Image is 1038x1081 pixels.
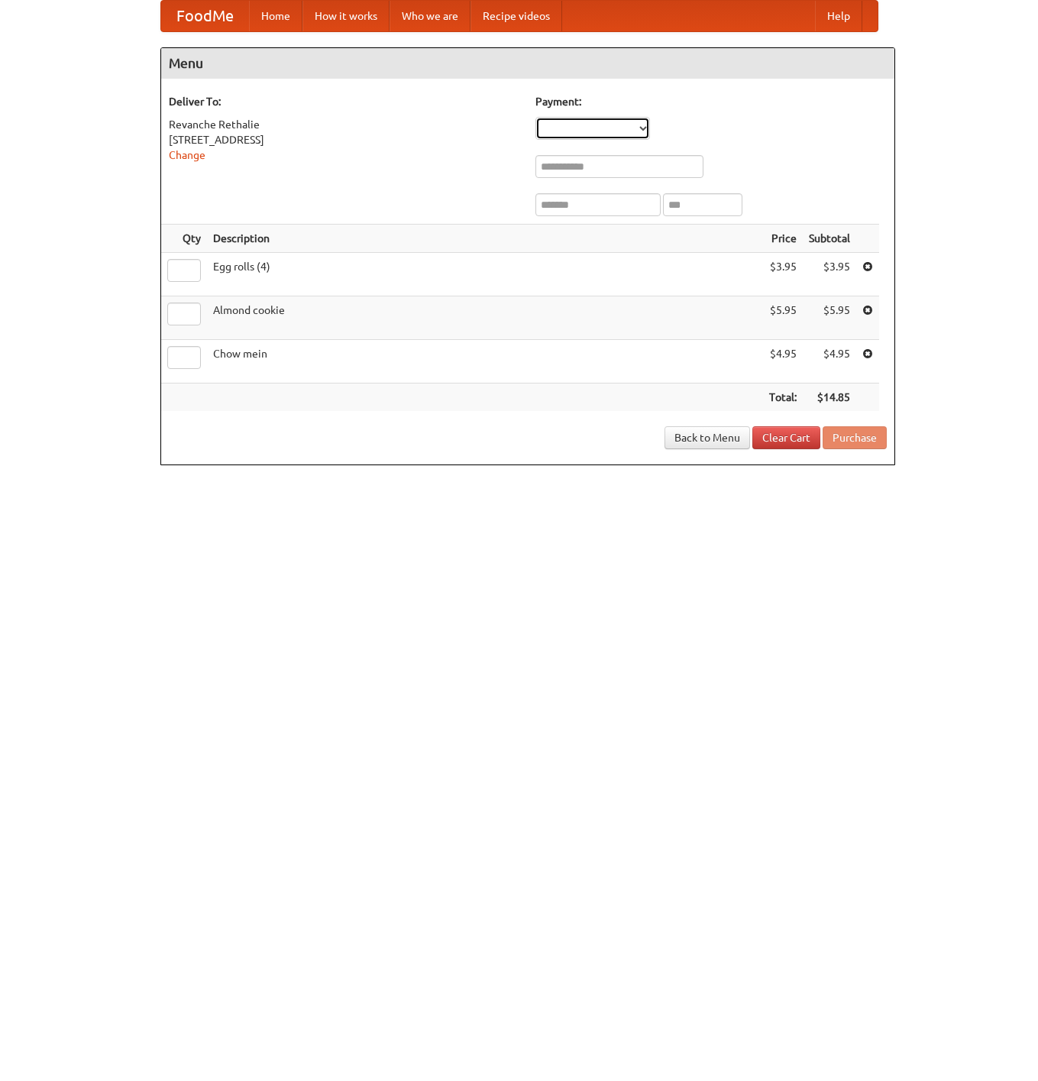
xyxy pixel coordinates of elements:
a: Clear Cart [752,426,820,449]
td: $3.95 [803,253,856,296]
a: Change [169,149,205,161]
td: $5.95 [803,296,856,340]
th: $14.85 [803,384,856,412]
a: Back to Menu [665,426,750,449]
div: Revanche Rethalie [169,117,520,132]
h5: Deliver To: [169,94,520,109]
td: $3.95 [763,253,803,296]
td: Chow mein [207,340,763,384]
th: Subtotal [803,225,856,253]
a: How it works [302,1,390,31]
th: Price [763,225,803,253]
a: Who we are [390,1,470,31]
h4: Menu [161,48,894,79]
a: FoodMe [161,1,249,31]
button: Purchase [823,426,887,449]
td: Egg rolls (4) [207,253,763,296]
a: Home [249,1,302,31]
a: Help [815,1,862,31]
h5: Payment: [535,94,887,109]
a: Recipe videos [470,1,562,31]
td: $4.95 [763,340,803,384]
td: $5.95 [763,296,803,340]
th: Qty [161,225,207,253]
th: Total: [763,384,803,412]
div: [STREET_ADDRESS] [169,132,520,147]
th: Description [207,225,763,253]
td: $4.95 [803,340,856,384]
td: Almond cookie [207,296,763,340]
